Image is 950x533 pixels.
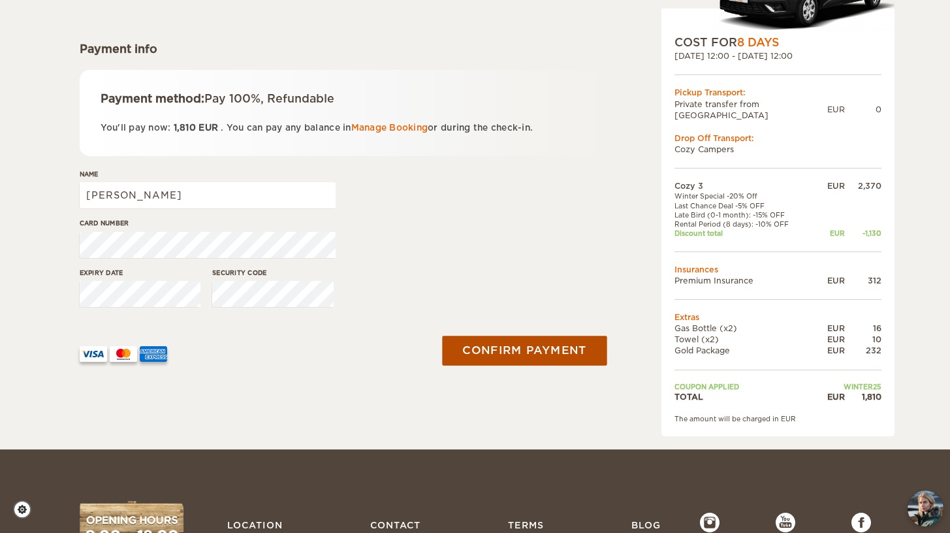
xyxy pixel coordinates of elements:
[674,323,815,334] td: Gas Bottle (x2)
[815,275,845,286] div: EUR
[845,334,881,345] div: 10
[80,41,605,57] div: Payment info
[674,275,815,286] td: Premium Insurance
[845,180,881,191] div: 2,370
[815,180,845,191] div: EUR
[674,35,881,50] div: COST FOR
[674,264,881,275] td: Insurances
[815,334,845,345] div: EUR
[140,346,167,362] img: AMEX
[674,191,815,201] td: Winter Special -20% Off
[815,323,845,334] div: EUR
[351,123,428,133] a: Manage Booking
[674,99,827,121] td: Private transfer from [GEOGRAPHIC_DATA]
[174,123,196,133] span: 1,810
[204,92,334,105] span: Pay 100%, Refundable
[845,275,881,286] div: 312
[198,123,218,133] span: EUR
[674,229,815,238] td: Discount total
[212,268,334,278] label: Security code
[80,218,336,228] label: Card number
[80,268,201,278] label: Expiry date
[815,382,881,391] td: WINTER25
[908,491,943,526] button: chat-button
[674,382,815,391] td: Coupon applied
[845,229,881,238] div: -1,130
[674,180,815,191] td: Cozy 3
[815,345,845,356] div: EUR
[674,219,815,229] td: Rental Period (8 days): -10% OFF
[674,50,881,61] div: [DATE] 12:00 - [DATE] 12:00
[674,345,815,356] td: Gold Package
[815,229,845,238] div: EUR
[110,346,137,362] img: mastercard
[674,87,881,98] div: Pickup Transport:
[80,169,336,179] label: Name
[674,144,881,155] td: Cozy Campers
[845,323,881,334] div: 16
[674,133,881,144] div: Drop Off Transport:
[845,345,881,356] div: 232
[827,104,845,115] div: EUR
[101,120,584,135] p: You'll pay now: . You can pay any balance in or during the check-in.
[13,500,40,519] a: Cookie settings
[674,201,815,210] td: Last Chance Deal -5% OFF
[674,312,881,323] td: Extras
[674,391,815,402] td: TOTAL
[908,491,943,526] img: Freyja at Cozy Campers
[737,36,779,49] span: 8 Days
[674,414,881,423] div: The amount will be charged in EUR
[101,91,584,106] div: Payment method:
[815,391,845,402] div: EUR
[845,104,881,115] div: 0
[674,334,815,345] td: Towel (x2)
[80,346,107,362] img: VISA
[443,336,607,365] button: Confirm payment
[845,391,881,402] div: 1,810
[674,210,815,219] td: Late Bird (0-1 month): -15% OFF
